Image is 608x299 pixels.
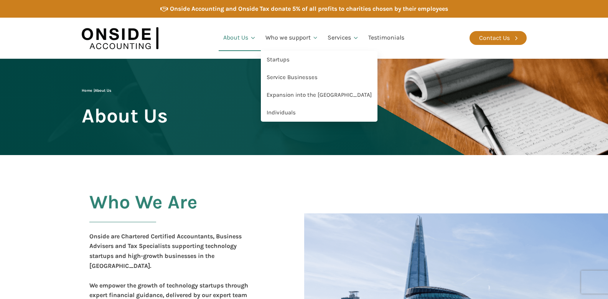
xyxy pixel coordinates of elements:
[82,88,92,93] a: Home
[82,23,158,53] img: Onside Accounting
[89,282,248,299] b: We empower the growth of technology startups through expert financial guidance
[261,25,323,51] a: Who we support
[95,88,111,93] span: About Us
[323,25,364,51] a: Services
[219,25,261,51] a: About Us
[82,88,111,93] span: |
[261,69,377,86] a: Service Businesses
[470,31,527,45] a: Contact Us
[170,4,448,14] div: Onside Accounting and Onside Tax donate 5% of all profits to charities chosen by their employees
[364,25,409,51] a: Testimonials
[89,233,242,269] b: Onside are Chartered Certified Accountants, Business Advisers and Tax Specialists supporting tech...
[261,86,377,104] a: Expansion into the [GEOGRAPHIC_DATA]
[261,104,377,122] a: Individuals
[89,192,198,231] h2: Who We Are
[261,51,377,69] a: Startups
[82,105,168,126] span: About Us
[479,33,510,43] div: Contact Us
